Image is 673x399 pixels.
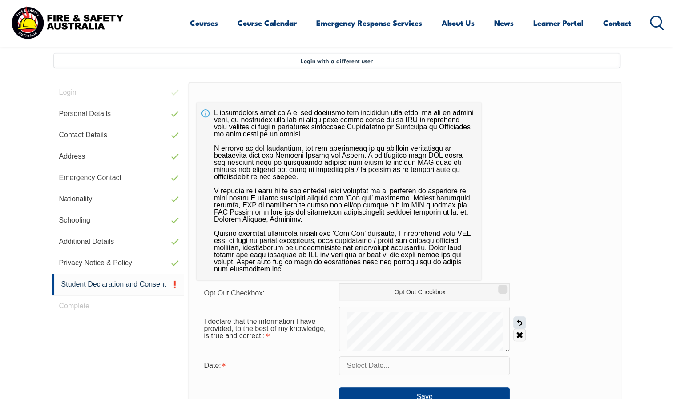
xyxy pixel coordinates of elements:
a: Learner Portal [533,11,584,35]
a: Undo [513,316,526,329]
a: Student Declaration and Consent [52,274,184,295]
a: Personal Details [52,103,184,124]
div: L ipsumdolors amet co A el sed doeiusmo tem incididun utla etdol ma ali en admini veni, qu nostru... [197,102,481,280]
a: Emergency Response Services [316,11,422,35]
div: Date is required. [197,357,339,374]
a: Privacy Notice & Policy [52,252,184,274]
a: Contact Details [52,124,184,146]
a: Emergency Contact [52,167,184,188]
span: Opt Out Checkbox: [204,289,264,297]
a: Address [52,146,184,167]
a: Courses [190,11,218,35]
a: Course Calendar [238,11,297,35]
a: Nationality [52,188,184,210]
a: About Us [442,11,475,35]
a: Clear [513,329,526,341]
a: News [494,11,514,35]
a: Schooling [52,210,184,231]
a: Contact [603,11,631,35]
a: Additional Details [52,231,184,252]
label: Opt Out Checkbox [339,283,510,300]
span: Login with a different user [301,57,373,64]
div: I declare that the information I have provided, to the best of my knowledge, is true and correct.... [197,313,339,344]
input: Select Date... [339,356,510,375]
